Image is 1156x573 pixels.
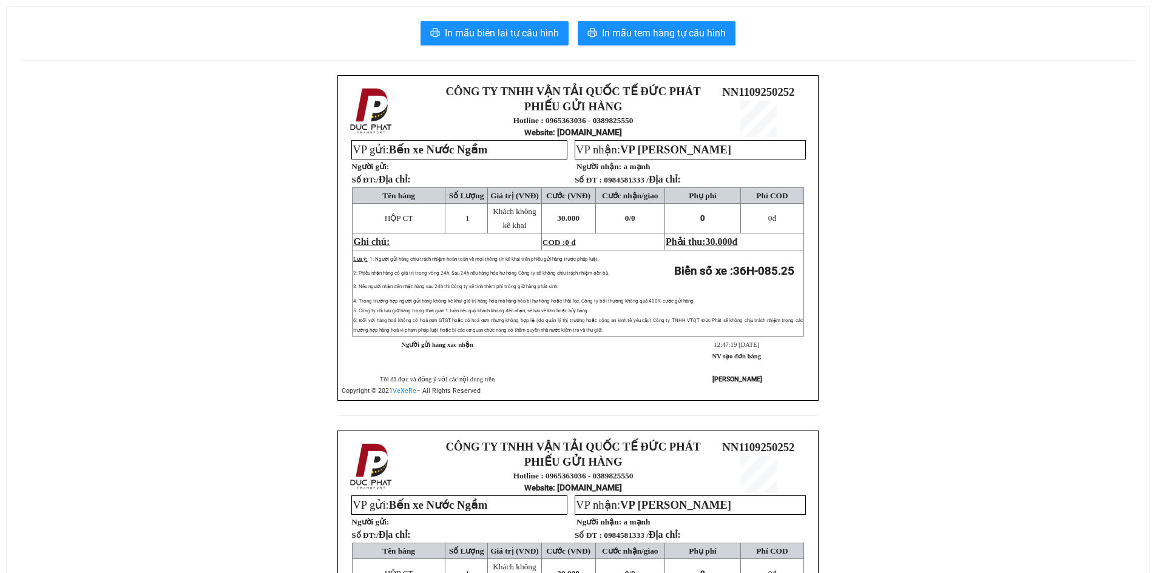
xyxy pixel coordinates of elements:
span: VP gửi: [353,143,487,156]
strong: Hotline : 0965363036 - 0389825550 [513,471,634,480]
span: In mẫu tem hàng tự cấu hình [602,25,726,41]
strong: Người nhận: [576,162,621,171]
span: Phí COD [756,191,788,200]
strong: Người nhận: [576,517,621,526]
strong: : [DOMAIN_NAME] [524,483,622,492]
span: Website [524,483,553,492]
span: Khách không kê khai [493,207,536,230]
span: 1 [465,213,470,223]
strong: : [DOMAIN_NAME] [524,127,622,137]
strong: Số ĐT: [351,175,410,184]
strong: Hotline : 0965363036 - 0389825550 [513,116,634,125]
span: Địa chỉ: [379,174,411,184]
span: Copyright © 2021 – All Rights Reserved [342,387,481,395]
strong: Người gửi hàng xác nhận [401,341,473,348]
span: 0984581333 / [604,175,681,184]
strong: NV tạo đơn hàng [712,353,761,360]
span: 0 [631,213,635,223]
span: đ [768,213,776,223]
span: VP nhận: [576,143,731,156]
img: logo [346,85,397,136]
span: 1: Người gửi hàng chịu trách nhiệm hoàn toàn về mọi thông tin kê khai trên phiếu gửi hàng trước p... [370,256,599,262]
span: Bến xe Nước Ngầm [389,498,488,511]
span: Lưu ý: [353,256,367,262]
span: 12:47:19 [DATE] [714,341,759,348]
span: NN1109250252 [722,441,794,454]
strong: [PERSON_NAME] [712,375,762,383]
span: a mạnh [623,517,650,526]
strong: CÔNG TY TNHH VẬN TẢI QUỐC TẾ ĐỨC PHÁT [446,440,701,453]
span: Cước (VNĐ) [546,546,590,555]
span: printer [587,28,597,39]
span: a mạnh [623,162,650,171]
strong: Người gửi: [351,162,389,171]
span: 5: Công ty chỉ lưu giữ hàng trong thời gian 1 tuần nếu quý khách không đến nhận, sẽ lưu về kho ho... [353,308,588,313]
span: Giá trị (VNĐ) [490,546,539,555]
span: COD : [543,238,576,247]
span: NN1109250252 [722,85,794,98]
strong: Số ĐT : [575,531,602,540]
span: 3: Nếu người nhận đến nhận hàng sau 24h thì Công ty sẽ tính thêm phí trông giữ hàng phát sinh. [353,284,558,289]
span: / [376,531,411,540]
strong: PHIẾU GỬI HÀNG [524,100,623,113]
span: Phải thu: [666,236,737,247]
span: 2: Phiếu nhận hàng có giá trị trong vòng 24h. Sau 24h nếu hàng hóa hư hỏng Công ty sẽ không chịu ... [353,270,609,276]
span: Giá trị (VNĐ) [490,191,539,200]
span: VP gửi: [353,498,487,511]
strong: Biển số xe : [674,264,794,278]
span: Phí COD [756,546,788,555]
a: VeXeRe [393,387,416,395]
span: 6: Đối với hàng hoá không có hoá đơn GTGT hoặc có hoá đơn nhưng không hợp lệ (do quản lý thị trườ... [353,318,803,333]
button: printerIn mẫu tem hàng tự cấu hình [578,21,735,45]
span: Cước (VNĐ) [546,191,590,200]
img: logo [346,441,397,492]
span: 30.000 [706,236,732,247]
span: printer [430,28,440,39]
span: HỘP CT [385,213,413,223]
span: Tôi đã đọc và đồng ý với các nội dung trên [380,376,495,383]
span: Cước nhận/giao [602,546,658,555]
span: Website [524,128,553,137]
span: / [376,175,411,184]
span: Phụ phí [689,191,716,200]
span: VP nhận: [576,498,731,511]
strong: PHIẾU GỬI HÀNG [524,455,623,468]
span: 0984581333 / [604,531,681,540]
span: 36H-085.25 [733,264,794,278]
span: VP [PERSON_NAME] [620,498,731,511]
span: Phụ phí [689,546,716,555]
span: 0 đ [565,238,575,247]
span: Cước nhận/giao [602,191,658,200]
strong: CÔNG TY TNHH VẬN TẢI QUỐC TẾ ĐỨC PHÁT [446,85,701,98]
span: Địa chỉ: [649,174,681,184]
strong: Số ĐT: [351,531,410,540]
span: Địa chỉ: [379,529,411,540]
span: 0 [768,213,772,223]
span: Số Lượng [449,546,484,555]
span: Bến xe Nước Ngầm [389,143,488,156]
span: VP [PERSON_NAME] [620,143,731,156]
strong: Người gửi: [351,517,389,526]
span: In mẫu biên lai tự cấu hình [445,25,559,41]
span: 30.000 [557,213,580,223]
span: 4: Trong trường hợp người gửi hàng không kê khai giá trị hàng hóa mà hàng hóa bị hư hỏng hoặc thấ... [353,298,695,304]
span: 0/ [625,213,635,223]
span: Ghi chú: [353,236,390,247]
span: Tên hàng [382,546,415,555]
span: 0 [700,213,705,223]
span: Địa chỉ: [649,529,681,540]
button: printerIn mẫu biên lai tự cấu hình [421,21,569,45]
strong: Số ĐT : [575,175,602,184]
span: Số Lượng [449,191,484,200]
span: Tên hàng [382,191,415,200]
span: đ [732,236,738,247]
